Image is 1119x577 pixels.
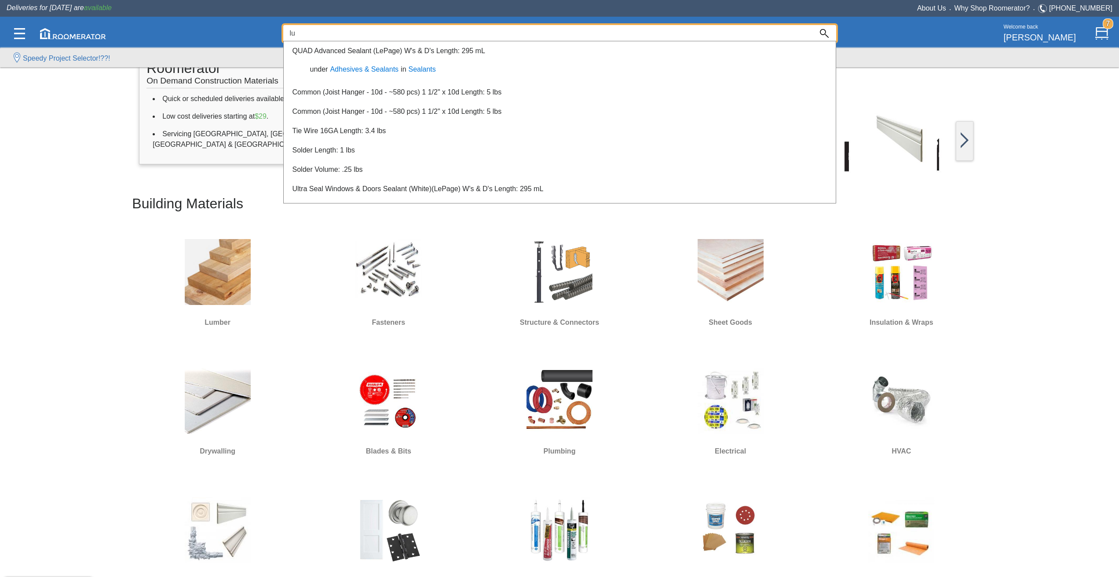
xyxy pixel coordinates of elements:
[293,88,502,96] a: Common (Joist Hanger - 10d - ~580 pcs) 1 1/2" x 10d Length: 5 lbs
[293,127,386,134] a: Tie Wire 16GA Length: 3.4 lbs
[283,25,812,42] input: Search...?
[14,28,25,39] img: Categories.svg
[293,166,363,173] a: Solder Volume: .25 lbs
[84,4,112,11] span: available
[401,65,406,73] span: in
[306,64,328,75] label: under
[917,4,946,12] a: About Us
[293,108,502,115] a: Common (Joist Hanger - 10d - ~580 pcs) 1 1/2" x 10d Length: 5 lbs
[946,7,954,11] span: •
[1038,3,1049,14] img: Telephone.svg
[328,65,401,73] a: Adhesives & Sealants
[1103,18,1113,29] strong: 7
[40,28,106,39] img: roomerator-logo.svg
[293,146,355,154] a: Solder Length: 1 lbs
[293,47,485,54] a: QUAD Advanced Sealant (LePage) W's & D's Length: 295 mL
[293,185,544,192] a: Ultra Seal Windows & Doors Sealant (White)(LePage) W's & D's Length: 295 mL
[954,4,1030,12] a: Why Shop Roomerator?
[1049,4,1112,12] a: [PHONE_NUMBER]
[1095,27,1108,40] img: Cart.svg
[1030,7,1038,11] span: •
[406,65,438,73] a: Sealants
[7,4,112,11] span: Deliveries for [DATE] are
[820,29,829,38] img: Search_Icon.svg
